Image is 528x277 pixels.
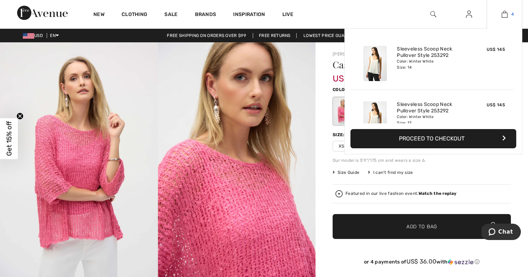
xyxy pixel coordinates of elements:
[487,102,505,107] span: US$ 145
[233,11,265,19] span: Inspiration
[333,157,511,164] div: Our model is 5'9"/175 cm and wears a size 6.
[333,132,346,138] div: Size:
[430,10,436,18] img: search the website
[502,10,508,18] img: My Bag
[397,101,467,114] a: Sleeveless Scoop Neck Pullover Style 253292
[17,6,68,20] img: 1ère Avenue
[93,11,104,19] a: New
[282,11,293,18] a: Live
[50,33,59,38] span: EN
[511,11,514,17] span: 4
[334,98,352,124] div: Bubble gum
[253,33,297,38] a: Free Returns
[333,141,350,151] span: XS
[487,47,505,52] span: US$ 145
[5,121,13,156] span: Get 15% off
[448,259,473,265] img: Sezzle
[16,112,24,119] button: Close teaser
[195,11,216,19] a: Brands
[333,87,349,92] span: Color:
[397,46,467,59] a: Sleeveless Scoop Neck Pullover Style 253292
[406,223,437,230] span: Add to Bag
[333,214,511,239] button: Add to Bag
[489,222,497,231] img: Bag.svg
[298,33,367,38] a: Lowest Price Guarantee
[406,258,437,265] span: US$ 36.00
[333,258,511,268] div: or 4 payments ofUS$ 36.00withSezzle Click to learn more about Sezzle
[333,60,481,69] h1: Casual Knitted Pullover Style 252902
[487,10,522,18] a: 4
[333,66,366,84] span: US$ 144
[419,191,457,196] strong: Watch the replay
[161,33,252,38] a: Free shipping on orders over $99
[397,114,467,126] div: Color: Winter White Size: 12
[23,33,46,38] span: USD
[350,129,516,148] button: Proceed to Checkout
[335,190,343,197] img: Watch the replay
[363,46,387,81] img: Sleeveless Scoop Neck Pullover Style 253292
[333,258,511,265] div: or 4 payments of with
[333,52,368,57] a: [PERSON_NAME]
[368,169,413,176] div: I can't find my size
[466,10,472,18] img: My Info
[397,59,467,70] div: Color: Winter White Size: 14
[23,33,34,39] img: US Dollar
[363,101,387,137] img: Sleeveless Scoop Neck Pullover Style 253292
[333,169,359,176] span: Size Guide
[460,10,478,19] a: Sign In
[482,224,521,241] iframe: Opens a widget where you can chat to one of our agents
[345,191,456,196] div: Featured in our live fashion event.
[164,11,178,19] a: Sale
[122,11,147,19] a: Clothing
